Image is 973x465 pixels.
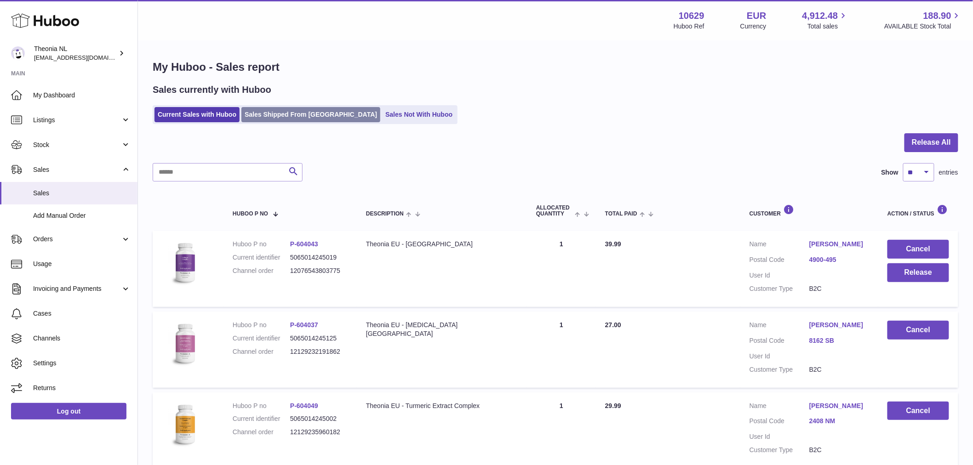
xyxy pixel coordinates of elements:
button: Cancel [887,402,949,420]
span: Stock [33,141,121,149]
dt: Customer Type [750,365,809,374]
h1: My Huboo - Sales report [153,60,958,74]
a: Sales Shipped From [GEOGRAPHIC_DATA] [241,107,380,122]
a: P-604049 [290,402,318,409]
span: entries [939,168,958,177]
span: Total sales [807,22,848,31]
a: Sales Not With Huboo [382,107,456,122]
div: Action / Status [887,204,949,217]
span: 29.99 [605,402,621,409]
span: [EMAIL_ADDRESS][DOMAIN_NAME] [34,54,135,61]
span: My Dashboard [33,91,131,100]
dt: Current identifier [233,414,290,423]
div: Customer [750,204,869,217]
dt: Current identifier [233,253,290,262]
div: Theonia NL [34,45,117,62]
span: Channels [33,334,131,343]
span: Orders [33,235,121,244]
span: Returns [33,384,131,392]
img: internalAdmin-10629@internal.huboo.com [11,46,25,60]
dt: User Id [750,352,809,361]
dd: B2C [809,365,869,374]
dd: B2C [809,446,869,454]
button: Release All [904,133,958,152]
dt: User Id [750,432,809,441]
a: Log out [11,403,126,420]
td: 1 [527,312,596,388]
a: [PERSON_NAME] [809,402,869,410]
dd: B2C [809,284,869,293]
dt: Name [750,402,809,413]
a: 2408 NM [809,417,869,425]
dt: Channel order [233,347,290,356]
a: 8162 SB [809,336,869,345]
a: 188.90 AVAILABLE Stock Total [884,10,962,31]
span: Add Manual Order [33,211,131,220]
dd: 5065014245002 [290,414,348,423]
button: Cancel [887,321,949,340]
dt: Current identifier [233,334,290,343]
span: AVAILABLE Stock Total [884,22,962,31]
dt: Huboo P no [233,321,290,329]
span: Sales [33,189,131,198]
dd: 12129235960182 [290,428,348,437]
span: Huboo P no [233,211,268,217]
span: Total paid [605,211,637,217]
a: 4,912.48 Total sales [802,10,849,31]
a: P-604037 [290,321,318,329]
span: Invoicing and Payments [33,284,121,293]
div: Theonia EU - [GEOGRAPHIC_DATA] [366,240,518,249]
span: 39.99 [605,240,621,248]
dt: Name [750,240,809,251]
img: 106291725893172.jpg [162,240,208,286]
div: Theonia EU - [MEDICAL_DATA][GEOGRAPHIC_DATA] [366,321,518,338]
span: Sales [33,165,121,174]
dt: Name [750,321,809,332]
span: Settings [33,359,131,368]
a: 4900-495 [809,255,869,264]
td: 1 [527,231,596,307]
span: 4,912.48 [802,10,838,22]
strong: 10629 [679,10,704,22]
div: Currency [740,22,767,31]
dt: Postal Code [750,336,809,347]
img: 106291725893031.jpg [162,402,208,448]
img: 106291725893198.jpg [162,321,208,367]
dt: Huboo P no [233,402,290,410]
dd: 12076543803775 [290,267,348,275]
dt: Customer Type [750,284,809,293]
dd: 5065014245125 [290,334,348,343]
strong: EUR [747,10,766,22]
div: Theonia EU - Turmeric Extract Complex [366,402,518,410]
dt: Huboo P no [233,240,290,249]
dt: User Id [750,271,809,280]
span: Listings [33,116,121,125]
a: P-604043 [290,240,318,248]
h2: Sales currently with Huboo [153,84,271,96]
dt: Channel order [233,267,290,275]
dt: Postal Code [750,255,809,267]
a: [PERSON_NAME] [809,321,869,329]
dd: 12129232191862 [290,347,348,356]
span: Usage [33,260,131,268]
a: Current Sales with Huboo [155,107,240,122]
dt: Customer Type [750,446,809,454]
span: 27.00 [605,321,621,329]
span: Description [366,211,404,217]
div: Huboo Ref [674,22,704,31]
a: [PERSON_NAME] [809,240,869,249]
dt: Postal Code [750,417,809,428]
span: Cases [33,309,131,318]
label: Show [881,168,899,177]
span: ALLOCATED Quantity [536,205,572,217]
span: 188.90 [923,10,951,22]
dd: 5065014245019 [290,253,348,262]
button: Cancel [887,240,949,259]
dt: Channel order [233,428,290,437]
button: Release [887,263,949,282]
